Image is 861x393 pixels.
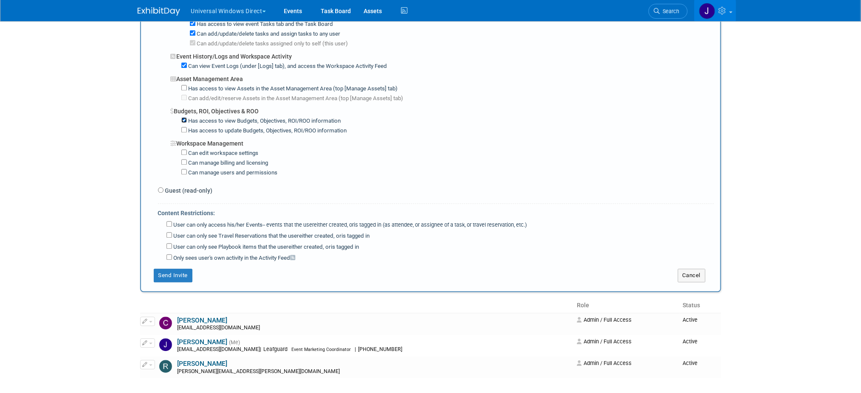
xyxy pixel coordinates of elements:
[172,244,359,252] label: User can only see Playbook items that the user is tagged in
[187,160,268,168] label: Can manage billing and licensing
[187,63,387,71] label: Can view Event Logs (under [Logs] tab), and access the Workspace Activity Feed
[577,317,632,323] span: Admin / Full Access
[573,299,679,313] th: Role
[355,347,356,353] span: |
[178,339,228,346] a: [PERSON_NAME]
[138,7,180,16] img: ExhibitDay
[178,317,228,325] a: [PERSON_NAME]
[229,340,240,346] span: (Me)
[178,360,228,368] a: [PERSON_NAME]
[187,150,259,158] label: Can edit workspace settings
[678,269,706,283] button: Cancel
[158,204,714,220] div: Content Restrictions:
[680,299,721,313] th: Status
[172,222,527,230] label: User can only access his/her Events
[660,8,680,14] span: Search
[292,347,351,353] span: Event Marketing Coordinator
[172,255,296,263] label: Only sees user's own activity in the Activity Feed
[195,31,341,39] label: Can add/update/delete tasks and assign tasks to any user
[171,71,714,84] div: Asset Management Area
[159,360,172,373] img: ron Perkins
[178,369,572,376] div: [PERSON_NAME][EMAIL_ADDRESS][PERSON_NAME][DOMAIN_NAME]
[154,269,193,283] button: Send Invite
[178,347,572,354] div: [EMAIL_ADDRESS][DOMAIN_NAME]
[187,169,278,177] label: Can manage users and permissions
[187,118,341,126] label: Has access to view Budgets, Objectives, ROI/ROO information
[195,21,333,29] label: Has access to view event Tasks tab and the Task Board
[314,222,354,228] span: either created, or
[187,85,398,93] label: Has access to view Assets in the Asset Management Area (top [Manage Assets] tab)
[164,187,213,195] label: Guest (read-only)
[171,48,714,61] div: Event History/Logs and Workspace Activity
[289,244,331,250] span: either created, or
[187,127,347,135] label: Has access to update Budgets, Objectives, ROI/ROO information
[263,222,527,228] span: -- events that the user is tagged in (as attendee, or assignee of a task, or travel reservation, ...
[577,360,632,367] span: Admin / Full Access
[699,3,715,19] img: Jonathan Zargo
[171,135,714,148] div: Workspace Management
[299,233,342,239] span: either created, or
[649,4,688,19] a: Search
[683,339,698,345] span: Active
[159,339,172,351] img: Jonathan Zargo
[172,233,370,241] label: User can only see Travel Reservations that the user is tagged in
[260,347,262,353] span: |
[178,325,572,332] div: [EMAIL_ADDRESS][DOMAIN_NAME]
[356,347,405,353] span: [PHONE_NUMBER]
[683,317,698,323] span: Active
[577,339,632,345] span: Admin / Full Access
[187,95,404,103] label: Can add/edit/reserve Assets in the Asset Management Area (top [Manage Assets] tab)
[159,317,172,330] img: Clayton Stackpole
[262,347,291,353] span: Leafguard
[683,360,698,367] span: Active
[171,103,714,116] div: Budgets, ROI, Objectives & ROO
[195,40,348,48] label: Can add/update/delete tasks assigned only to self (this user)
